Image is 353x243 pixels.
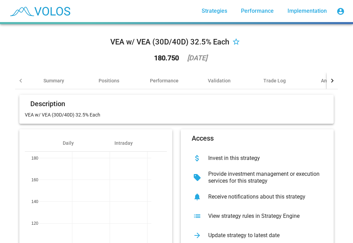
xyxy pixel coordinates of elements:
div: 180.750 [154,54,179,61]
img: blue_transparent.png [6,2,74,20]
div: Invest in this strategy [203,155,323,162]
div: Trade Log [263,77,286,84]
div: Provide investment management or execution services for this strategy [203,171,323,184]
mat-icon: sell [192,172,203,183]
span: Implementation [288,8,327,14]
a: Implementation [282,5,332,17]
div: Update strategy to latest date [203,232,323,239]
mat-card-title: Description [30,100,65,107]
mat-icon: notifications [192,191,203,202]
mat-icon: arrow_forward [192,230,203,241]
div: Analyze [321,77,339,84]
button: View strategy rules in Strategy Engine [186,206,328,226]
div: Receive notifications about this strategy [203,193,323,200]
div: Performance [150,77,179,84]
div: [DATE] [187,54,207,61]
mat-icon: attach_money [192,153,203,164]
a: Strategies [196,5,233,17]
mat-card-title: Access [192,135,214,142]
p: VEA w/ VEA (30D/40D) 32.5% Each [25,111,328,118]
a: Performance [235,5,279,17]
button: Receive notifications about this strategy [186,187,328,206]
div: View strategy rules in Strategy Engine [203,213,323,220]
div: Summary [43,77,64,84]
button: Provide investment management or execution services for this strategy [186,168,328,187]
div: VEA w/ VEA (30D/40D) 32.5% Each [110,37,229,48]
div: Positions [99,77,119,84]
div: Daily [63,140,74,146]
mat-icon: star_border [232,38,240,47]
span: Strategies [202,8,227,14]
mat-icon: account_circle [336,7,345,16]
div: Intraday [114,140,133,146]
mat-icon: list [192,211,203,222]
span: Performance [241,8,274,14]
button: Invest in this strategy [186,149,328,168]
div: Validation [208,77,231,84]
